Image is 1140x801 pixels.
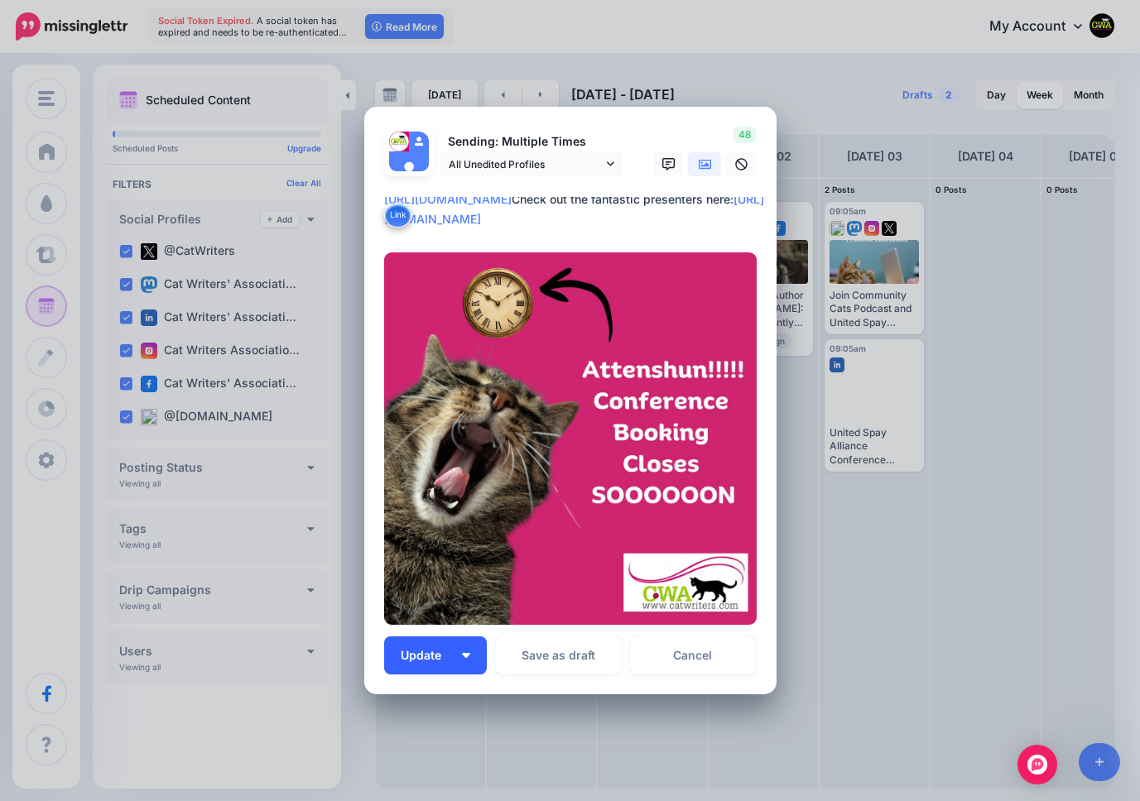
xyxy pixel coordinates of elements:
img: 1qlX9Brh-74720.jpg [389,132,409,151]
a: Cancel [630,636,757,674]
img: user_default_image.png [389,151,429,191]
p: Sending: Multiple Times [440,132,623,151]
button: Save as draft [495,636,622,674]
img: 7MUKF5Y577DQKM2XRA5M9TTGITJ61TPS.jpg [384,252,757,625]
button: Link [384,203,411,228]
span: All Unedited Profiles [449,156,603,173]
mark: [URL][DOMAIN_NAME] [384,192,512,206]
span: 48 [734,127,756,143]
button: Update [384,636,487,674]
img: user_default_image.png [409,132,429,151]
span: Update [401,650,454,661]
a: All Unedited Profiles [440,152,623,176]
div: Open Intercom Messenger [1017,745,1057,784]
img: arrow-down-white.png [462,653,470,658]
